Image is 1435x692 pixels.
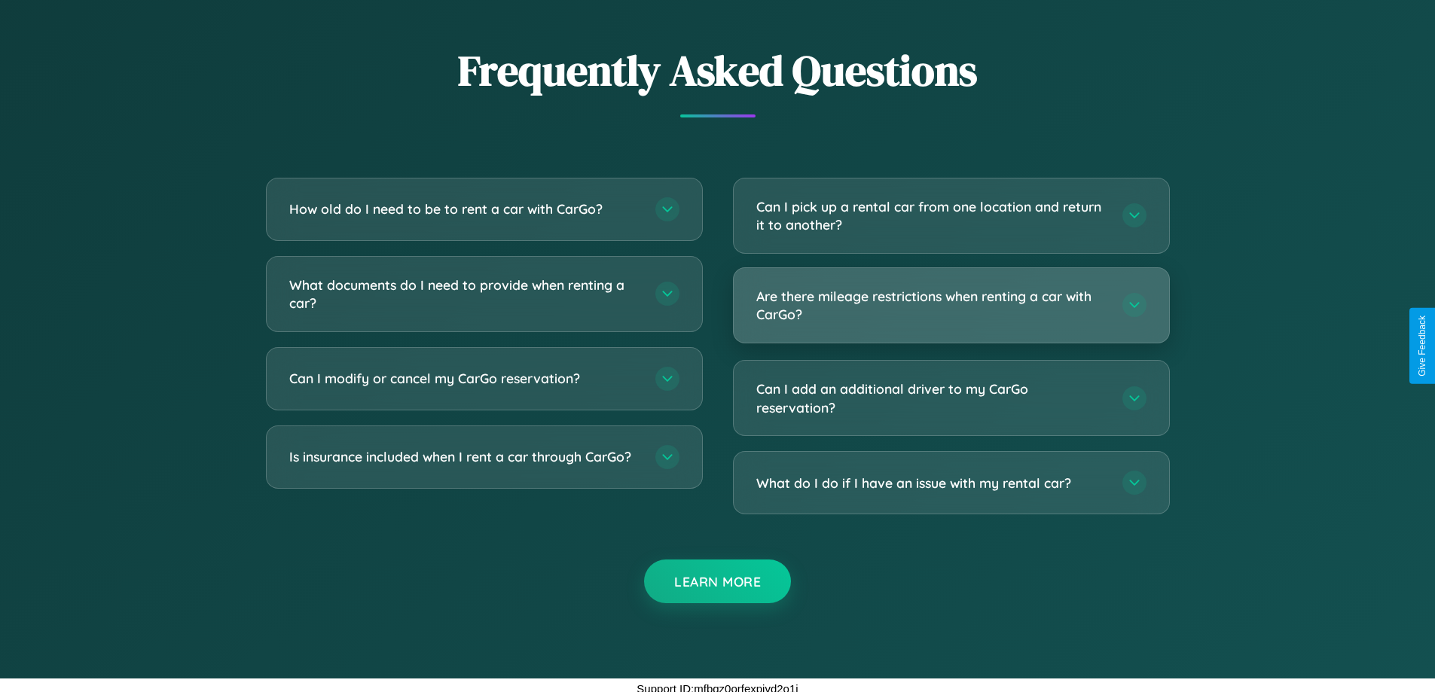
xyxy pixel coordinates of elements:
[289,200,640,218] h3: How old do I need to be to rent a car with CarGo?
[289,369,640,388] h3: Can I modify or cancel my CarGo reservation?
[756,474,1107,492] h3: What do I do if I have an issue with my rental car?
[289,276,640,312] h3: What documents do I need to provide when renting a car?
[756,287,1107,324] h3: Are there mileage restrictions when renting a car with CarGo?
[756,197,1107,234] h3: Can I pick up a rental car from one location and return it to another?
[644,559,791,603] button: Learn More
[266,41,1170,99] h2: Frequently Asked Questions
[756,380,1107,416] h3: Can I add an additional driver to my CarGo reservation?
[1417,316,1427,376] div: Give Feedback
[289,447,640,466] h3: Is insurance included when I rent a car through CarGo?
